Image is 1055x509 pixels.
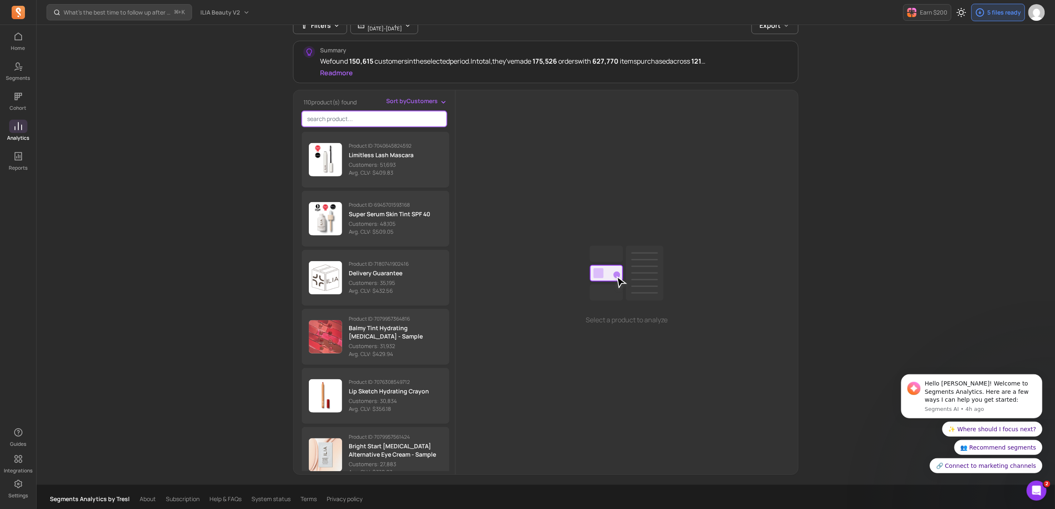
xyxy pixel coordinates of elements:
p: Segments Analytics by Tresl [50,495,130,503]
img: Product image [309,202,342,235]
span: 175,526 [531,57,558,66]
p: Product ID: 7079957364816 [349,316,442,322]
p: Guides [10,441,26,447]
span: Filters [311,20,331,30]
kbd: ⌘ [174,7,179,18]
p: What’s the best time to follow up after a first order? [64,8,171,17]
p: 5 files ready [988,8,1021,17]
p: Product ID: 7040645824592 [349,143,414,149]
p: Summary [320,46,788,54]
p: Customers: 51,693 [349,161,414,169]
p: Settings [8,492,28,499]
button: Earn $200 [903,4,951,21]
p: Delivery Guarantee [349,269,409,277]
p: Limitless Lash Mascara [349,151,414,159]
p: Product ID: 7079957561424 [349,434,442,440]
img: Product image [309,320,342,353]
input: search product [302,111,447,127]
p: Avg. CLV: $370.07 [349,468,442,477]
p: Customers: 27,883 [349,460,442,469]
p: Product ID: 6945701593168 [349,202,430,208]
span: 2 [1044,481,1050,487]
button: Guides [9,424,27,449]
p: Avg. CLV: $509.05 [349,228,430,236]
button: Sort byCustomers [386,97,448,105]
img: Product image [309,143,342,176]
span: Export [759,20,781,30]
button: Product ID:7040645824592Limitless Lash MascaraCustomers: 51,693 Avg. CLV: $409.83 [302,132,449,188]
button: What’s the best time to follow up after a first order?⌘+K [47,4,192,20]
span: + [175,8,185,17]
img: avatar [1028,4,1045,21]
p: Avg. CLV: $432.56 [349,287,409,295]
span: 110 product(s) found [303,98,357,106]
div: We found customers in the selected period. In total, they've made orders with items purchased acr... [320,56,788,66]
p: Segments [6,75,30,82]
span: 627,770 [591,57,620,66]
button: Product ID:7076308549712Lip Sketch Hydrating CrayonCustomers: 30,834 Avg. CLV: $356.18 [302,368,449,424]
p: Cohort [10,105,27,111]
p: Reports [9,165,27,171]
p: Home [11,45,25,52]
span: 150,615 [348,57,375,66]
p: Lip Sketch Hydrating Crayon [349,387,429,395]
iframe: Intercom live chat [1027,481,1047,501]
img: Product image [309,438,342,472]
img: Product image [309,261,342,294]
kbd: K [182,9,185,16]
a: Help & FAQs [210,495,242,503]
button: Product ID:7180741902416Delivery GuaranteeCustomers: 35,195 Avg. CLV: $432.56 [302,250,449,306]
p: Analytics [7,135,29,141]
a: Subscription [166,495,200,503]
p: Super Serum Skin Tint SPF 40 [349,210,430,218]
button: Export [752,17,799,34]
button: Product ID:7079957364816Balmy Tint Hydrating [MEDICAL_DATA] - SampleCustomers: 31,932 Avg. CLV: $... [302,309,449,365]
p: Avg. CLV: $356.18 [349,405,429,413]
button: Filters [293,17,347,34]
button: ILIA Beauty V2 [195,5,255,20]
p: [DATE] - [DATE] [367,26,402,31]
p: Select a product to analyze [586,315,668,325]
p: Product ID: 7076308549712 [349,379,429,385]
iframe: Intercom notifications message [889,308,1055,487]
p: Bright Start [MEDICAL_DATA] Alternative Eye Cream - Sample [349,442,442,459]
span: ILIA Beauty V2 [200,8,240,17]
p: Avg. CLV: $409.83 [349,169,414,177]
span: 121 [690,57,705,66]
a: Privacy policy [327,495,362,503]
p: Product ID: 7180741902416 [349,261,409,267]
p: Integrations [4,467,32,474]
button: Readmore [320,68,353,78]
a: System status [251,495,291,503]
p: Earn $200 [920,8,948,17]
p: Customers: 35,195 [349,279,409,287]
button: Last 90 days[DATE]-[DATE] [350,17,418,34]
a: About [140,495,156,503]
p: Customers: 31,932 [349,342,442,351]
p: Customers: 48,105 [349,220,430,228]
a: Terms [301,495,317,503]
p: Customers: 30,834 [349,397,429,405]
p: Balmy Tint Hydrating [MEDICAL_DATA] - Sample [349,324,442,341]
p: Avg. CLV: $429.94 [349,350,442,358]
button: Toggle dark mode [953,4,970,21]
button: 5 files ready [971,4,1025,21]
img: Product image [309,379,342,413]
span: Sort by Customers [386,97,438,105]
button: Product ID:6945701593168Super Serum Skin Tint SPF 40Customers: 48,105 Avg. CLV: $509.05 [302,191,449,247]
button: Product ID:7079957561424Bright Start [MEDICAL_DATA] Alternative Eye Cream - SampleCustomers: 27,8... [302,427,449,483]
